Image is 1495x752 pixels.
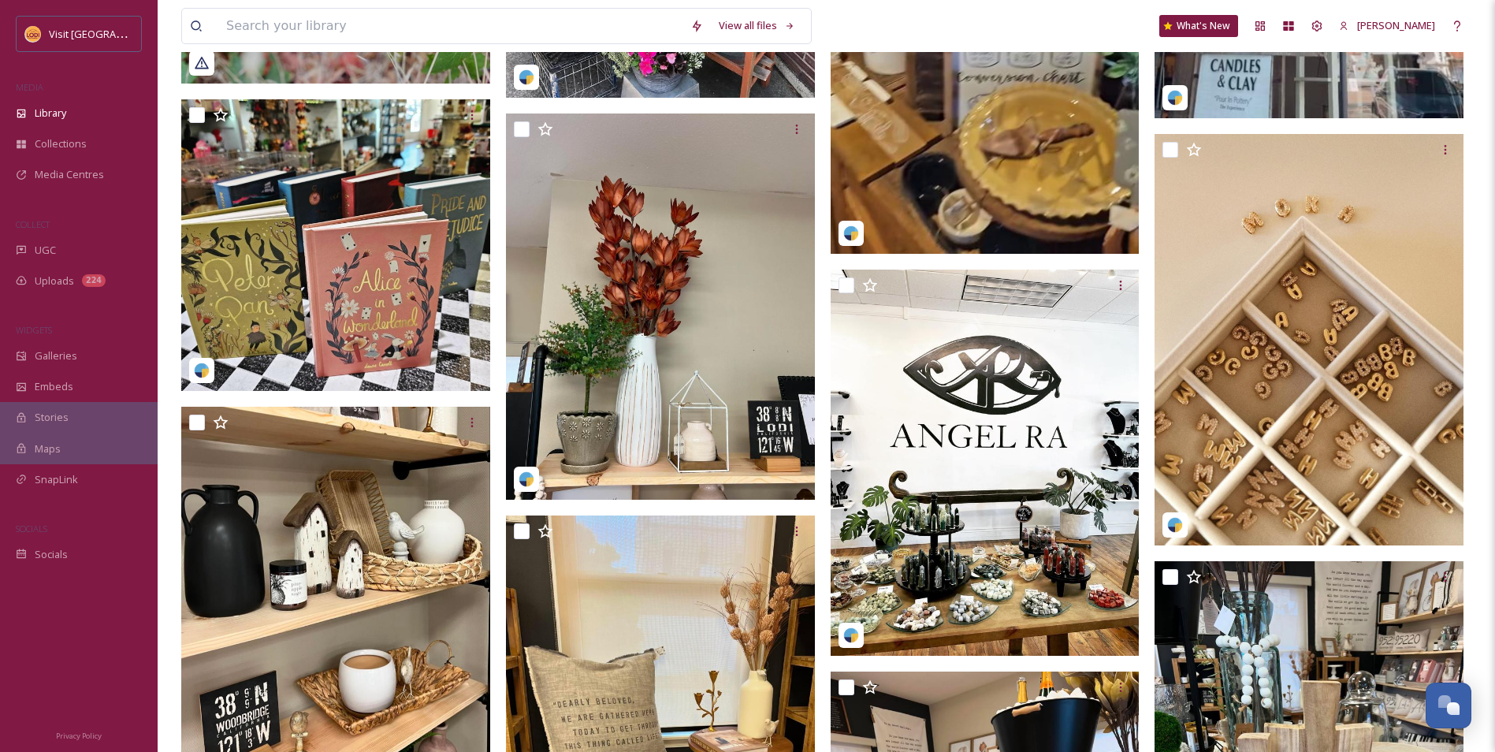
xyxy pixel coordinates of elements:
[843,225,859,241] img: snapsea-logo.png
[16,324,52,336] span: WIDGETS
[82,274,106,287] div: 224
[49,26,171,41] span: Visit [GEOGRAPHIC_DATA]
[35,274,74,289] span: Uploads
[1167,90,1183,106] img: snapsea-logo.png
[218,9,682,43] input: Search your library
[35,410,69,425] span: Stories
[35,441,61,456] span: Maps
[711,10,803,41] a: View all files
[1331,10,1443,41] a: [PERSON_NAME]
[35,167,104,182] span: Media Centres
[831,270,1140,656] img: shopangelra-5833893.jpg
[25,26,41,42] img: Square%20Social%20Visit%20Lodi.png
[519,69,534,85] img: snapsea-logo.png
[35,472,78,487] span: SnapLink
[1426,683,1471,728] button: Open Chat
[56,725,102,744] a: Privacy Policy
[35,348,77,363] span: Galleries
[1159,15,1238,37] a: What's New
[181,99,490,391] img: therabbitholetradingco-5834658.jpg
[56,731,102,741] span: Privacy Policy
[843,627,859,643] img: snapsea-logo.png
[16,81,43,93] span: MEDIA
[519,471,534,487] img: snapsea-logo.png
[35,379,73,394] span: Embeds
[1167,517,1183,533] img: snapsea-logo.png
[35,243,56,258] span: UGC
[35,547,68,562] span: Socials
[16,218,50,230] span: COLLECT
[1357,18,1435,32] span: [PERSON_NAME]
[35,106,66,121] span: Library
[1155,134,1463,545] img: mokabysarai-5833975.jpg
[506,114,815,500] img: figandfern_home-17843479524213807.jpg
[194,363,210,378] img: snapsea-logo.png
[35,136,87,151] span: Collections
[16,523,47,534] span: SOCIALS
